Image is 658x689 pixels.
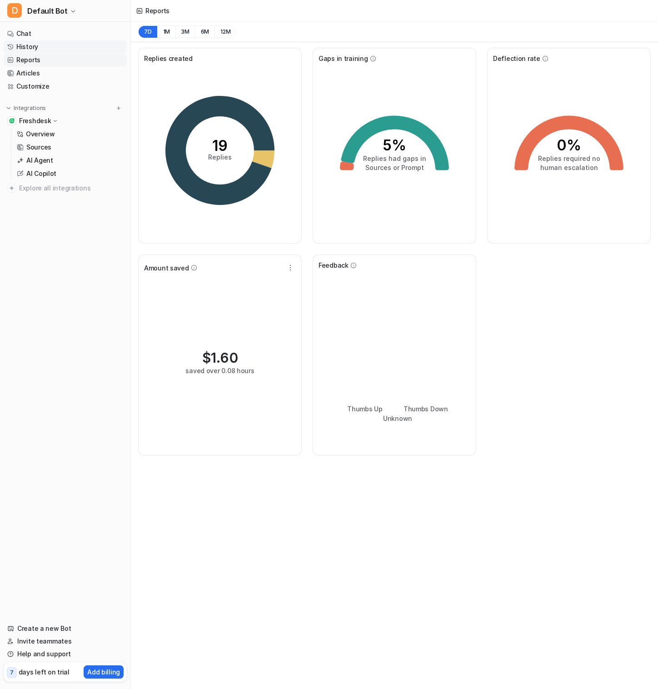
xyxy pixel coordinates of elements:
[13,167,127,180] a: AI Copilot
[195,25,215,38] button: 6M
[383,136,406,154] tspan: 5%
[5,105,12,111] img: expand menu
[377,414,412,423] li: Unknown
[211,349,238,366] span: 1.60
[27,5,68,17] span: Default Bot
[7,184,16,193] img: explore all integrations
[185,366,254,375] div: saved over 0.08 hours
[115,105,122,111] img: menu_add.svg
[4,622,127,635] a: Create a new Bot
[144,263,189,273] span: Amount saved
[493,54,540,63] span: Deflection rate
[4,27,127,40] a: Chat
[14,105,46,112] p: Integrations
[19,181,123,195] span: Explore all integrations
[208,153,232,161] tspan: Replies
[138,25,157,38] button: 7D
[10,669,14,677] p: 7
[13,154,127,167] a: AI Agent
[319,260,349,270] span: Feedback
[319,54,368,63] span: Gaps in training
[13,128,127,140] a: Overview
[26,143,51,152] p: Sources
[7,3,22,18] span: D
[4,104,49,113] button: Integrations
[26,156,53,165] p: AI Agent
[4,182,127,195] a: Explore all integrations
[4,648,127,660] a: Help and support
[212,137,228,155] tspan: 19
[157,25,176,38] button: 1M
[363,155,426,162] tspan: Replies had gaps in
[84,665,124,679] button: Add billing
[557,136,581,154] tspan: 0%
[26,130,55,139] p: Overview
[540,164,598,171] tspan: human escalation
[19,667,70,677] p: days left on trial
[397,404,448,414] li: Thumbs Down
[145,6,169,15] div: Reports
[13,141,127,154] a: Sources
[4,40,127,53] a: History
[365,164,424,171] tspan: Sources or Prompt
[538,155,600,162] tspan: Replies required no
[4,635,127,648] a: Invite teammates
[9,118,15,124] img: Freshdesk
[4,67,127,80] a: Articles
[26,169,56,178] p: AI Copilot
[214,25,236,38] button: 12M
[4,54,127,66] a: Reports
[341,404,382,414] li: Thumbs Up
[4,80,127,93] a: Customize
[87,667,120,677] p: Add billing
[144,54,193,63] span: Replies created
[175,25,195,38] button: 3M
[19,116,51,125] p: Freshdesk
[202,349,238,366] div: $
